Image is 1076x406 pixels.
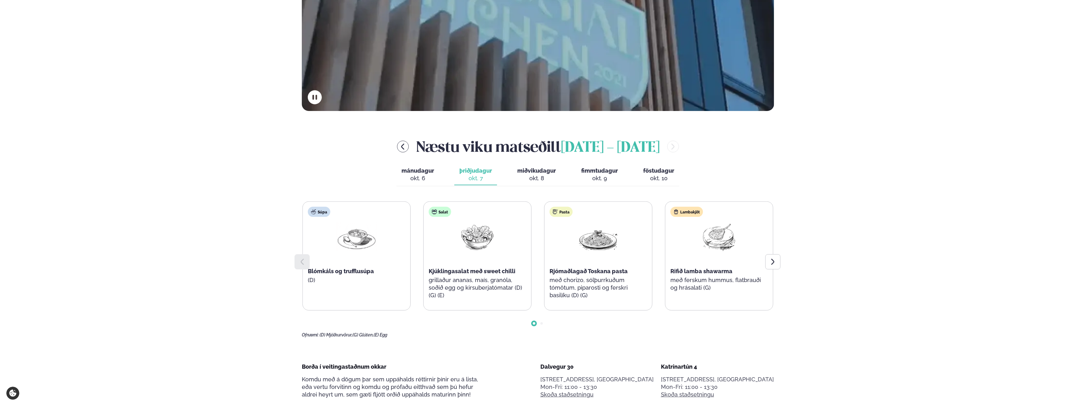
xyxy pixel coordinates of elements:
[352,332,374,337] span: (G) Glúten,
[550,207,573,217] div: Pasta
[517,175,556,182] div: okt. 8
[374,332,387,337] span: (E) Egg
[661,363,774,371] div: Katrínartún 4
[561,141,660,155] span: [DATE] - [DATE]
[674,209,679,214] img: Lamb.svg
[578,222,619,251] img: Spagetti.png
[581,175,618,182] div: okt. 9
[553,209,558,214] img: pasta.svg
[661,376,774,383] p: [STREET_ADDRESS], [GEOGRAPHIC_DATA]
[308,268,374,274] span: Blómkáls og trufflusúpa
[512,164,561,185] button: miðvikudagur okt. 8
[302,363,386,370] span: Borða í veitingastaðnum okkar
[429,207,451,217] div: Salat
[540,383,654,391] div: Mon-Fri: 11:00 - 13:30
[429,276,526,299] p: grillaður ananas, maís, granóla, soðið egg og kirsuberjatómatar (D) (G) (E)
[459,175,492,182] div: okt. 7
[302,376,478,398] span: Komdu með á dögum þar sem uppáhalds réttirnir þínir eru á lista, eða vertu forvitinn og komdu og ...
[643,167,674,174] span: föstudagur
[667,141,679,152] button: menu-btn-right
[459,167,492,174] span: þriðjudagur
[416,136,660,157] h2: Næstu viku matseðill
[336,222,377,251] img: Soup.png
[517,167,556,174] span: miðvikudagur
[396,164,439,185] button: mánudagur okt. 6
[401,175,434,182] div: okt. 6
[661,391,714,398] a: Skoða staðsetningu
[308,207,330,217] div: Súpa
[457,222,498,251] img: Salad.png
[670,268,732,274] span: Rifið lamba shawarma
[308,276,405,284] p: (D)
[311,209,316,214] img: soup.svg
[429,268,515,274] span: Kjúklingasalat með sweet chilli
[670,207,703,217] div: Lambakjöt
[540,376,654,383] p: [STREET_ADDRESS], [GEOGRAPHIC_DATA]
[550,268,628,274] span: Rjómaðlagað Toskana pasta
[540,363,654,371] div: Dalvegur 30
[581,167,618,174] span: fimmtudagur
[432,209,437,214] img: salad.svg
[6,387,19,400] a: Cookie settings
[533,322,535,325] span: Go to slide 1
[670,276,768,292] p: með ferskum hummus, flatbrauði og hrásalati (G)
[397,141,409,152] button: menu-btn-left
[320,332,352,337] span: (D) Mjólkurvörur,
[454,164,497,185] button: þriðjudagur okt. 7
[576,164,623,185] button: fimmtudagur okt. 9
[550,276,647,299] p: með chorizo, sólþurrkuðum tómötum, piparosti og ferskri basilíku (D) (G)
[540,391,594,398] a: Skoða staðsetningu
[699,222,739,251] img: Lamb-Meat.png
[540,322,543,325] span: Go to slide 2
[661,383,774,391] div: Mon-Fri: 11:00 - 13:30
[643,175,674,182] div: okt. 10
[401,167,434,174] span: mánudagur
[638,164,679,185] button: föstudagur okt. 10
[302,332,319,337] span: Ofnæmi:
